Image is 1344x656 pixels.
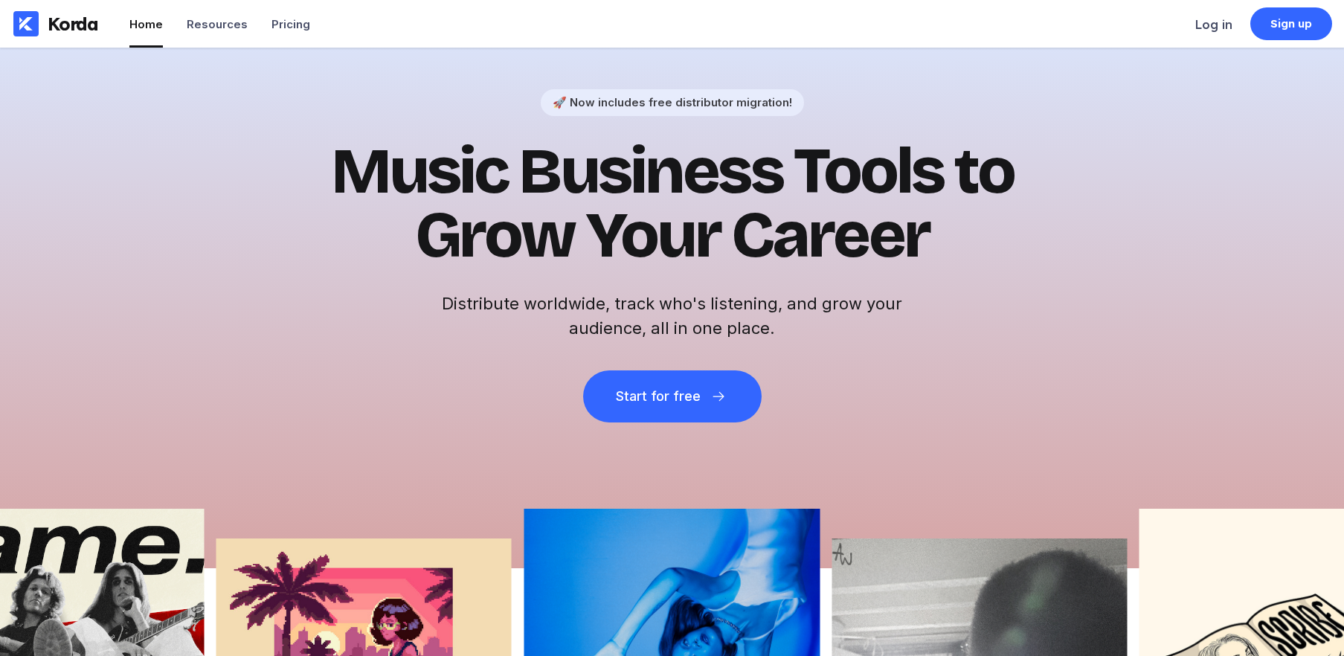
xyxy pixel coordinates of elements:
div: Home [129,17,163,31]
div: 🚀 Now includes free distributor migration! [553,95,792,109]
div: Start for free [616,389,701,404]
button: Start for free [583,370,762,422]
div: Log in [1195,17,1232,32]
div: Korda [48,13,98,35]
div: Pricing [271,17,310,31]
h1: Music Business Tools to Grow Your Career [308,140,1037,268]
div: Sign up [1270,16,1313,31]
div: Resources [187,17,248,31]
a: Sign up [1250,7,1332,40]
h2: Distribute worldwide, track who's listening, and grow your audience, all in one place. [434,292,910,341]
